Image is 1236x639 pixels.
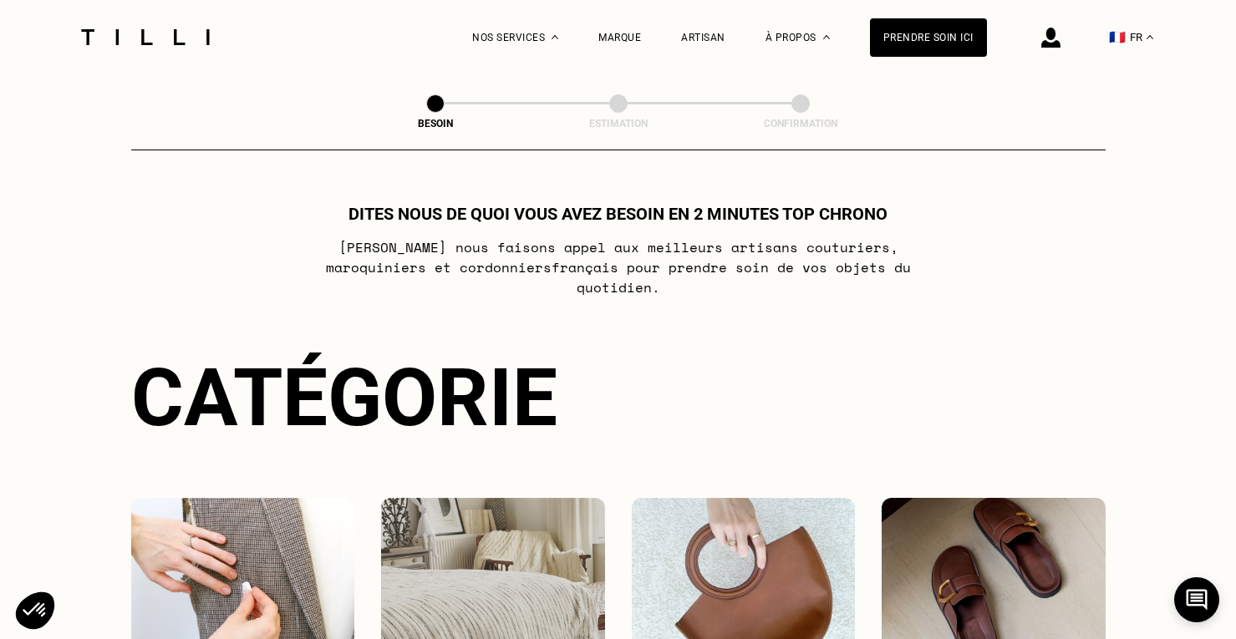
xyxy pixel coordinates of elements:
[681,32,725,43] a: Artisan
[348,204,888,224] h1: Dites nous de quoi vous avez besoin en 2 minutes top chrono
[1109,29,1126,45] span: 🇫🇷
[1147,35,1153,39] img: menu déroulant
[131,351,1106,444] div: Catégorie
[287,237,949,297] p: [PERSON_NAME] nous faisons appel aux meilleurs artisans couturiers , maroquiniers et cordonniers ...
[717,118,884,129] div: Confirmation
[823,35,830,39] img: Menu déroulant à propos
[870,18,987,57] a: Prendre soin ici
[598,32,641,43] a: Marque
[1041,28,1061,48] img: icône connexion
[75,29,216,45] img: Logo du service de couturière Tilli
[552,35,558,39] img: Menu déroulant
[535,118,702,129] div: Estimation
[352,118,519,129] div: Besoin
